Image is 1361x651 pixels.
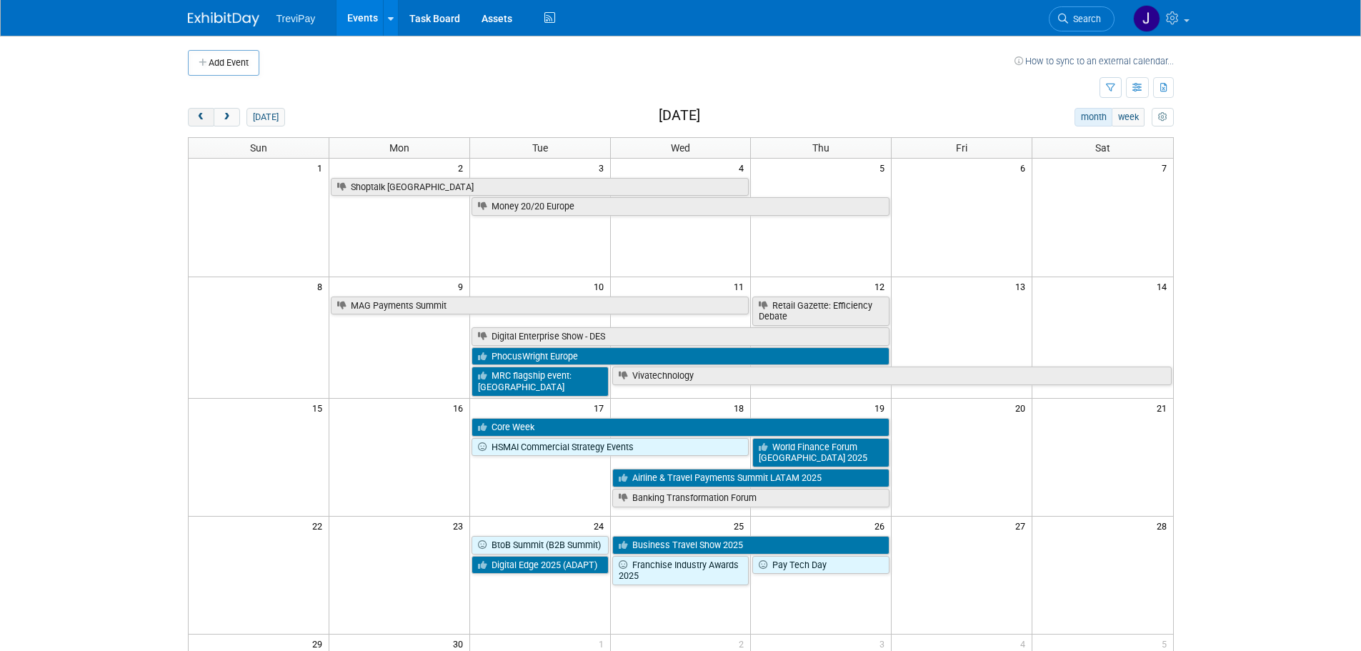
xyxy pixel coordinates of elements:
[1014,277,1032,295] span: 13
[1160,159,1173,177] span: 7
[592,399,610,417] span: 17
[1158,113,1167,122] i: Personalize Calendar
[472,347,890,366] a: PhocusWright Europe
[956,142,967,154] span: Fri
[732,277,750,295] span: 11
[452,517,469,535] span: 23
[472,418,890,437] a: Core Week
[592,277,610,295] span: 10
[1155,517,1173,535] span: 28
[316,159,329,177] span: 1
[188,12,259,26] img: ExhibitDay
[873,517,891,535] span: 26
[1049,6,1115,31] a: Search
[1155,277,1173,295] span: 14
[659,108,700,124] h2: [DATE]
[472,438,749,457] a: HSMAI Commercial Strategy Events
[752,438,889,467] a: World Finance Forum [GEOGRAPHIC_DATA] 2025
[1014,56,1174,66] a: How to sync to an external calendar...
[732,399,750,417] span: 18
[1133,5,1160,32] img: John Jakboe
[597,159,610,177] span: 3
[592,517,610,535] span: 24
[1152,108,1173,126] button: myCustomButton
[532,142,548,154] span: Tue
[732,517,750,535] span: 25
[472,556,609,575] a: Digital Edge 2025 (ADAPT)
[873,399,891,417] span: 19
[311,517,329,535] span: 22
[188,108,214,126] button: prev
[188,50,259,76] button: Add Event
[737,159,750,177] span: 4
[472,327,890,346] a: Digital Enterprise Show - DES
[752,556,889,575] a: Pay Tech Day
[472,536,609,555] a: BtoB Summit (B2B Summit)
[1014,399,1032,417] span: 20
[457,277,469,295] span: 9
[1019,159,1032,177] span: 6
[612,367,1172,385] a: Vivatechnology
[612,489,890,507] a: Banking Transformation Forum
[612,556,749,585] a: Franchise Industry Awards 2025
[812,142,829,154] span: Thu
[331,297,749,315] a: MAG Payments Summit
[878,159,891,177] span: 5
[1068,14,1101,24] span: Search
[457,159,469,177] span: 2
[331,178,749,197] a: Shoptalk [GEOGRAPHIC_DATA]
[612,536,890,555] a: Business Travel Show 2025
[1155,399,1173,417] span: 21
[214,108,240,126] button: next
[1014,517,1032,535] span: 27
[612,469,890,487] a: Airline & Travel Payments Summit LATAM 2025
[316,277,329,295] span: 8
[1075,108,1112,126] button: month
[311,399,329,417] span: 15
[389,142,409,154] span: Mon
[276,13,316,24] span: TreviPay
[246,108,284,126] button: [DATE]
[873,277,891,295] span: 12
[250,142,267,154] span: Sun
[472,197,890,216] a: Money 20/20 Europe
[472,367,609,396] a: MRC flagship event: [GEOGRAPHIC_DATA]
[1095,142,1110,154] span: Sat
[671,142,690,154] span: Wed
[452,399,469,417] span: 16
[752,297,889,326] a: Retail Gazette: Efficiency Debate
[1112,108,1145,126] button: week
